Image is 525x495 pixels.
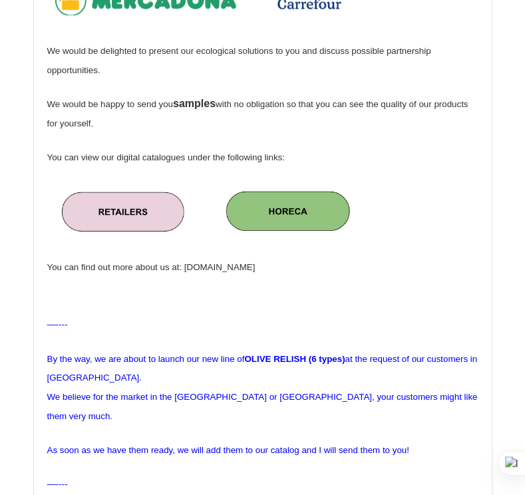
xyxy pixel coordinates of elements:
span: —---- [47,319,68,329]
span: with no obligation so that you can see the quality of our products for yourself. [47,99,471,128]
span: As soon as we have them ready, we will add them to our catalog and I will send them to you! [47,445,409,455]
span: at the request of our customers in [GEOGRAPHIC_DATA]. [47,354,480,383]
span: OLIVE RELISH (6 types) [244,354,345,364]
span: By the way, we are about to launch our new line of [47,354,245,364]
div: Chat-Widget [458,431,525,495]
img: AD_4nXfJaJXU6ycUZuUahZ61mbSa876NSneMCTkexLZ-EcptEn7qQqhzv3TQvEhwKhMTbGg1YAxMImv-ZYU2ajnJGJy2mXc2E... [57,182,187,236]
span: —---- [47,479,68,489]
img: AD_4nXcC6R89JlvN9Qd1SjYK6fLWZfk63ey1flsCuy0VXhbs5ziYlwu29_K-384lpdo84w7cyrUQxK95uMksQh8yTNA51vlrF... [222,187,356,236]
span: You can view our digital catalogues under the following links: [47,152,285,162]
span: We would be delighted to present our ecological solutions to you and discuss possible partnership... [47,46,434,75]
iframe: Chat Widget [458,431,525,495]
span: We would be happy to send you [47,99,173,109]
span: samples [173,98,216,109]
span: We believe for the market in the [GEOGRAPHIC_DATA] or [GEOGRAPHIC_DATA], your customers might lik... [47,392,480,421]
span: You can find out more about us at: [DOMAIN_NAME] [47,262,256,272]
